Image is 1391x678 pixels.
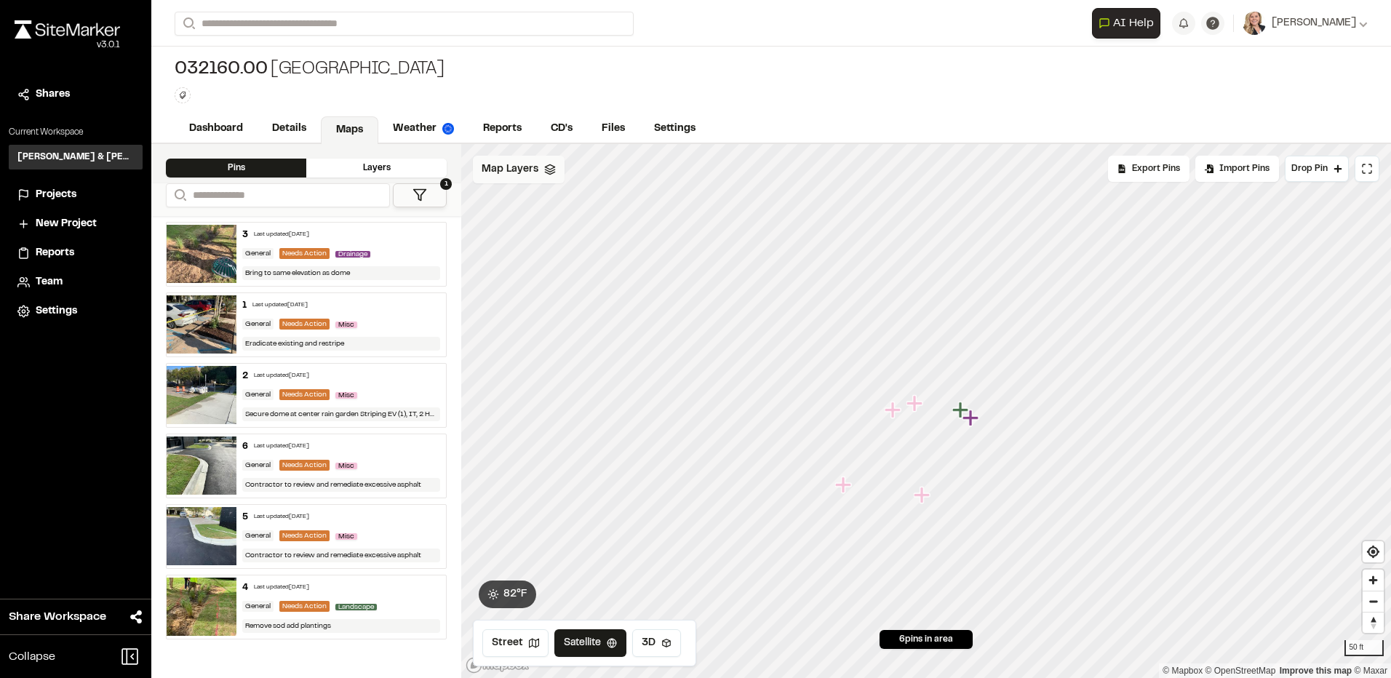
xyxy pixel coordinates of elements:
span: 1 [440,178,452,190]
img: file [167,436,236,495]
div: Needs Action [279,530,330,541]
div: Last updated [DATE] [254,231,309,239]
img: file [167,578,236,636]
p: Current Workspace [9,126,143,139]
div: 6 [242,440,248,453]
button: Edit Tags [175,87,191,103]
span: Landscape [335,604,377,610]
button: Drop Pin [1285,156,1349,182]
img: file [167,507,236,565]
div: Needs Action [279,389,330,400]
div: Last updated [DATE] [254,372,309,380]
div: Contractor to review and remediate excessive asphalt [242,478,440,492]
span: Reports [36,245,74,261]
button: 1 [393,183,447,207]
div: General [242,319,274,330]
span: Projects [36,187,76,203]
h3: [PERSON_NAME] & [PERSON_NAME] Inc. [17,151,134,164]
span: AI Help [1113,15,1154,32]
div: Import Pins into your project [1195,156,1279,182]
img: file [167,295,236,354]
div: General [242,601,274,612]
span: Collapse [9,648,55,666]
button: Reset bearing to north [1363,612,1384,633]
img: precipai.png [442,123,454,135]
a: Map feedback [1280,666,1352,676]
div: Layers [306,159,447,178]
div: 2 [242,370,248,383]
div: [GEOGRAPHIC_DATA] [175,58,445,81]
button: 82°F [479,581,536,608]
span: [PERSON_NAME] [1272,15,1356,31]
div: No pins available to export [1108,156,1189,182]
button: 3D [632,629,681,657]
div: Map marker [914,486,933,505]
div: Open AI Assistant [1092,8,1166,39]
span: 82 ° F [503,586,527,602]
a: Details [258,115,321,143]
div: Last updated [DATE] [254,442,309,451]
div: Needs Action [279,248,330,259]
div: Map marker [835,476,854,495]
button: Find my location [1363,541,1384,562]
div: 5 [242,511,248,524]
div: General [242,460,274,471]
div: Pins [166,159,306,178]
div: Contractor to review and remediate excessive asphalt [242,549,440,562]
img: file [167,225,236,283]
div: Map marker [952,401,971,420]
div: Map marker [906,394,925,413]
span: Drop Pin [1291,162,1328,175]
span: Drainage [335,251,370,258]
a: OpenStreetMap [1205,666,1276,676]
span: Import Pins [1219,162,1270,175]
span: Misc [335,392,357,399]
span: Misc [335,322,357,328]
canvas: Map [461,144,1391,678]
div: Remove sod add plantings [242,619,440,633]
div: Bring to same elevation as dome [242,266,440,280]
a: Team [17,274,134,290]
div: Eradicate existing and restripe [242,337,440,351]
img: User [1243,12,1266,35]
div: Needs Action [279,601,330,612]
div: 1 [242,299,247,312]
a: Maps [321,116,378,144]
div: Needs Action [279,460,330,471]
button: Zoom in [1363,570,1384,591]
a: Maxar [1354,666,1387,676]
a: Projects [17,187,134,203]
div: Last updated [DATE] [252,301,308,310]
div: Needs Action [279,319,330,330]
span: Settings [36,303,77,319]
div: General [242,530,274,541]
a: Dashboard [175,115,258,143]
a: New Project [17,216,134,232]
span: 6 pins in area [899,633,953,646]
button: Zoom out [1363,591,1384,612]
div: Last updated [DATE] [254,513,309,522]
span: New Project [36,216,97,232]
div: 50 ft [1344,640,1384,656]
span: Export Pins [1132,162,1180,175]
div: Last updated [DATE] [254,583,309,592]
a: Mapbox logo [466,657,530,674]
a: Shares [17,87,134,103]
a: Reports [469,115,536,143]
a: Reports [17,245,134,261]
button: Satellite [554,629,626,657]
span: Map Layers [482,161,538,178]
div: General [242,248,274,259]
div: Oh geez...please don't... [15,39,120,52]
span: Shares [36,87,70,103]
a: Weather [378,115,469,143]
div: General [242,389,274,400]
span: Misc [335,463,357,469]
a: Mapbox [1163,666,1203,676]
a: Settings [639,115,710,143]
a: Settings [17,303,134,319]
span: Share Workspace [9,608,106,626]
span: Team [36,274,63,290]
